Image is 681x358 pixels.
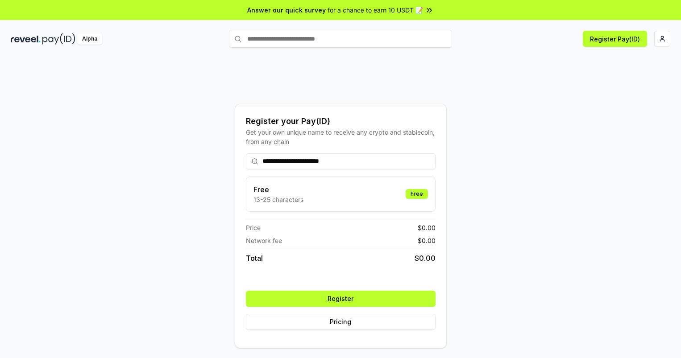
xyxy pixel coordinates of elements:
[583,31,647,47] button: Register Pay(ID)
[42,33,75,45] img: pay_id
[246,236,282,245] span: Network fee
[418,236,436,245] span: $ 0.00
[77,33,102,45] div: Alpha
[11,33,41,45] img: reveel_dark
[246,128,436,146] div: Get your own unique name to receive any crypto and stablecoin, from any chain
[246,291,436,307] button: Register
[246,115,436,128] div: Register your Pay(ID)
[406,189,428,199] div: Free
[253,195,303,204] p: 13-25 characters
[415,253,436,263] span: $ 0.00
[247,5,326,15] span: Answer our quick survey
[246,314,436,330] button: Pricing
[253,184,303,195] h3: Free
[246,223,261,232] span: Price
[418,223,436,232] span: $ 0.00
[246,253,263,263] span: Total
[328,5,423,15] span: for a chance to earn 10 USDT 📝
